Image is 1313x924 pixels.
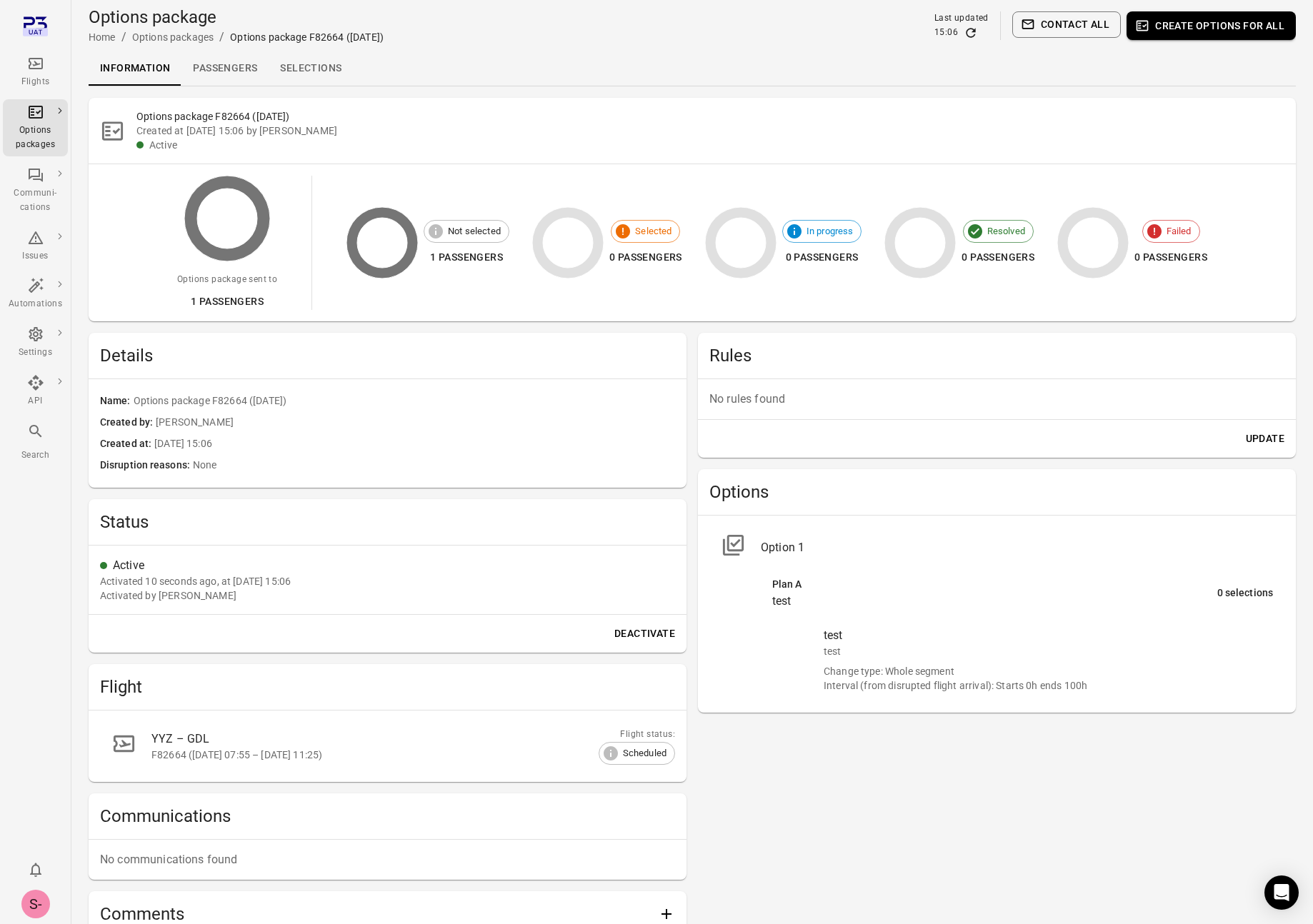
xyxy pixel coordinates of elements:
[1134,248,1207,266] div: 0 passengers
[9,346,62,360] div: Settings
[100,588,236,603] div: Activated by [PERSON_NAME]
[772,593,1217,610] div: test
[964,26,978,40] button: Refresh data
[824,678,1273,693] div: Interval (from disrupted flight arrival): Starts 0h ends 100h
[3,162,68,219] a: Communi-cations
[100,393,134,409] span: Name
[3,51,68,94] a: Flights
[1264,875,1299,910] div: Open Intercom Messenger
[9,124,62,152] div: Options packages
[709,391,1284,408] p: No rules found
[100,415,156,431] span: Created by
[9,448,62,463] div: Search
[269,51,353,86] a: Selections
[782,248,862,266] div: 0 passengers
[979,224,1033,238] span: Resolved
[772,577,1217,593] div: Plan A
[962,248,1034,266] div: 0 passengers
[615,746,674,760] span: Scheduled
[824,627,1273,644] div: test
[100,851,675,868] p: No communications found
[151,730,641,748] div: YYZ – GDL
[177,293,277,311] div: 1 passengers
[16,884,56,924] button: Sólberg - Flair
[934,26,958,40] div: 15:06
[149,138,1284,152] div: Active
[799,224,862,238] span: In progress
[154,436,675,452] span: [DATE] 15:06
[709,481,1284,503] h2: Options
[100,436,154,452] span: Created at
[3,418,68,466] button: Search
[100,458,193,473] span: Disruption reasons
[9,394,62,408] div: API
[761,539,1273,556] div: Option 1
[113,557,675,574] div: Active
[709,344,1284,367] h2: Rules
[132,31,214,43] a: Options packages
[9,75,62,89] div: Flights
[89,29,384,46] nav: Breadcrumbs
[609,248,682,266] div: 0 passengers
[89,51,1296,86] div: Local navigation
[89,51,181,86] a: Information
[151,748,641,762] div: F82664 ([DATE] 07:55 – [DATE] 11:25)
[89,6,384,29] h1: Options package
[100,722,675,770] a: YYZ – GDLF82664 ([DATE] 07:55 – [DATE] 11:25)
[134,393,675,409] span: Options package F82664 ([DATE])
[100,511,675,533] h2: Status
[121,29,126,46] li: /
[609,621,681,647] button: Deactivate
[9,297,62,311] div: Automations
[136,124,1284,138] div: Created at [DATE] 15:06 by [PERSON_NAME]
[21,855,50,884] button: Notifications
[824,644,1273,658] div: test
[100,344,675,367] h2: Details
[3,99,68,156] a: Options packages
[230,30,384,44] div: Options package F82664 ([DATE])
[193,458,675,473] span: None
[1159,224,1199,238] span: Failed
[3,321,68,364] a: Settings
[599,728,675,742] div: Flight status:
[100,574,291,588] div: Activated 10 seconds ago, at [DATE] 15:06
[21,890,50,918] div: S-
[1012,11,1121,38] button: Contact all
[156,415,675,431] span: [PERSON_NAME]
[100,676,675,698] h2: Flight
[934,11,989,26] div: Last updated
[9,186,62,215] div: Communi-cations
[3,225,68,268] a: Issues
[1127,11,1296,40] button: Create options for all
[89,31,116,43] a: Home
[219,29,224,46] li: /
[177,273,277,287] div: Options package sent to
[1240,426,1290,452] button: Update
[1217,586,1273,601] div: 0 selections
[100,805,675,828] h2: Communications
[9,249,62,263] div: Issues
[181,51,269,86] a: Passengers
[3,370,68,413] a: API
[136,109,1284,124] h2: Options package F82664 ([DATE])
[440,224,509,238] span: Not selected
[424,248,509,266] div: 1 passengers
[627,224,679,238] span: Selected
[824,664,1273,678] div: Change type: Whole segment
[3,273,68,316] a: Automations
